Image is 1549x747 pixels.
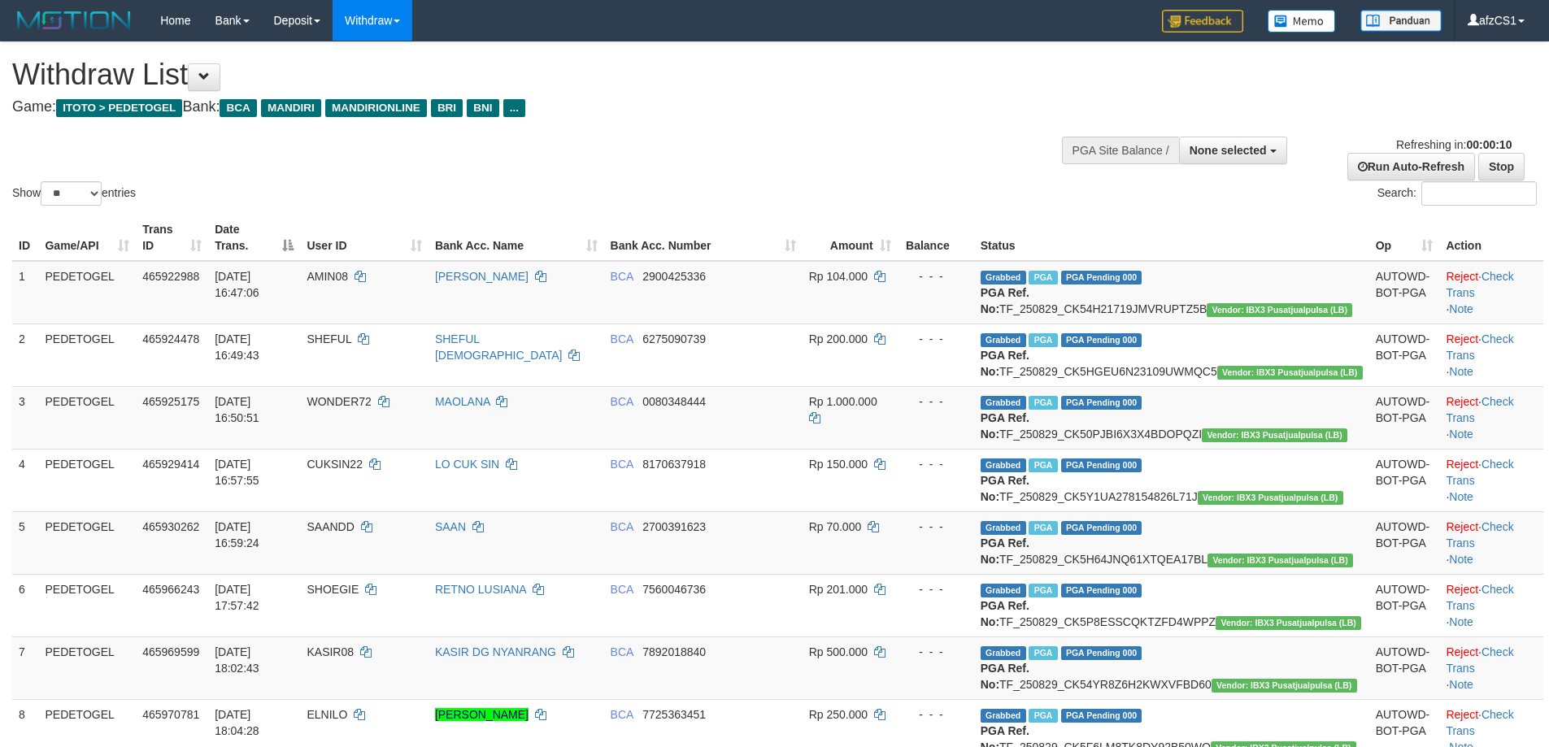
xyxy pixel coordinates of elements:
[435,645,556,658] a: KASIR DG NYANRANG
[38,636,136,699] td: PEDETOGEL
[1369,449,1440,511] td: AUTOWD-BOT-PGA
[981,536,1029,566] b: PGA Ref. No:
[38,449,136,511] td: PEDETOGEL
[435,395,490,408] a: MAOLANA
[1369,511,1440,574] td: AUTOWD-BOT-PGA
[12,59,1016,91] h1: Withdraw List
[904,706,968,723] div: - - -
[12,215,38,261] th: ID
[1061,396,1142,410] span: PGA Pending
[215,520,259,549] span: [DATE] 16:59:24
[503,99,525,117] span: ...
[1029,333,1057,347] span: Marked by afzCS1
[307,645,354,658] span: KASIR08
[642,332,706,345] span: Copy 6275090739 to clipboard
[1449,428,1473,441] a: Note
[1207,303,1352,317] span: Vendor URL: https://dashboard.q2checkout.com/secure
[1029,458,1057,472] span: Marked by afzCS1
[1446,395,1478,408] a: Reject
[981,271,1026,284] span: Grabbed
[1449,678,1473,691] a: Note
[1029,396,1057,410] span: Marked by afzCS1
[981,458,1026,472] span: Grabbed
[38,574,136,636] td: PEDETOGEL
[904,331,968,347] div: - - -
[981,349,1029,378] b: PGA Ref. No:
[611,520,633,533] span: BCA
[981,584,1026,597] span: Grabbed
[981,521,1026,535] span: Grabbed
[435,332,563,362] a: SHEFUL [DEMOGRAPHIC_DATA]
[1446,458,1513,487] a: Check Trans
[981,662,1029,691] b: PGA Ref. No:
[809,645,868,658] span: Rp 500.000
[1439,636,1543,699] td: · ·
[642,645,706,658] span: Copy 7892018840 to clipboard
[1446,458,1478,471] a: Reject
[1369,574,1440,636] td: AUTOWD-BOT-PGA
[435,708,529,721] a: [PERSON_NAME]
[12,324,38,386] td: 2
[611,708,633,721] span: BCA
[1061,584,1142,597] span: PGA Pending
[12,449,38,511] td: 4
[1439,449,1543,511] td: · ·
[904,268,968,284] div: - - -
[142,708,199,721] span: 465970781
[1446,645,1478,658] a: Reject
[611,332,633,345] span: BCA
[12,511,38,574] td: 5
[642,458,706,471] span: Copy 8170637918 to clipboard
[1377,181,1537,206] label: Search:
[467,99,498,117] span: BNI
[1449,553,1473,566] a: Note
[974,215,1369,261] th: Status
[1062,137,1179,164] div: PGA Site Balance /
[642,583,706,596] span: Copy 7560046736 to clipboard
[611,395,633,408] span: BCA
[300,215,428,261] th: User ID: activate to sort column ascending
[611,270,633,283] span: BCA
[435,520,466,533] a: SAAN
[904,456,968,472] div: - - -
[809,708,868,721] span: Rp 250.000
[981,396,1026,410] span: Grabbed
[1061,271,1142,284] span: PGA Pending
[1029,584,1057,597] span: Marked by afzCS1
[604,215,803,261] th: Bank Acc. Number: activate to sort column ascending
[307,395,371,408] span: WONDER72
[974,261,1369,324] td: TF_250829_CK54H21719JMVRUPTZ5B
[12,181,136,206] label: Show entries
[325,99,427,117] span: MANDIRIONLINE
[1217,366,1363,380] span: Vendor URL: https://dashboard.q2checkout.com/secure
[41,181,102,206] select: Showentries
[1446,583,1513,612] a: Check Trans
[642,395,706,408] span: Copy 0080348444 to clipboard
[611,645,633,658] span: BCA
[1446,332,1513,362] a: Check Trans
[1061,646,1142,660] span: PGA Pending
[1369,636,1440,699] td: AUTOWD-BOT-PGA
[435,270,529,283] a: [PERSON_NAME]
[1446,708,1513,737] a: Check Trans
[809,332,868,345] span: Rp 200.000
[974,386,1369,449] td: TF_250829_CK50PJBI6X3X4BDOPQZI
[642,708,706,721] span: Copy 7725363451 to clipboard
[38,511,136,574] td: PEDETOGEL
[1369,215,1440,261] th: Op: activate to sort column ascending
[136,215,208,261] th: Trans ID: activate to sort column ascending
[1449,302,1473,315] a: Note
[215,645,259,675] span: [DATE] 18:02:43
[809,270,868,283] span: Rp 104.000
[1449,365,1473,378] a: Note
[1439,324,1543,386] td: · ·
[809,520,862,533] span: Rp 70.000
[974,449,1369,511] td: TF_250829_CK5Y1UA278154826L71J
[974,636,1369,699] td: TF_250829_CK54YR8Z6H2KWXVFBD60
[809,583,868,596] span: Rp 201.000
[208,215,300,261] th: Date Trans.: activate to sort column descending
[981,599,1029,628] b: PGA Ref. No:
[307,520,354,533] span: SAANDD
[142,520,199,533] span: 465930262
[142,583,199,596] span: 465966243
